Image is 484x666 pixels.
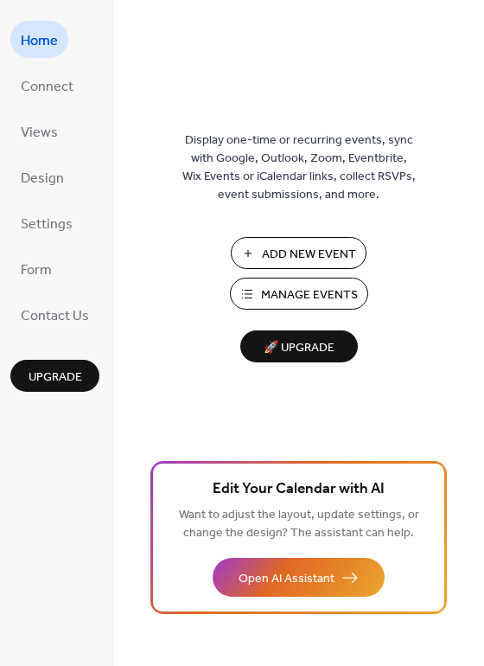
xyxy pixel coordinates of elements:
[179,503,419,545] span: Want to adjust the layout, update settings, or change the design? The assistant can help.
[10,250,62,287] a: Form
[10,158,74,195] a: Design
[21,303,89,330] span: Contact Us
[21,119,58,146] span: Views
[21,74,73,100] span: Connect
[240,330,358,362] button: 🚀 Upgrade
[21,257,52,284] span: Form
[230,278,368,310] button: Manage Events
[10,204,83,241] a: Settings
[231,237,366,269] button: Add New Event
[262,246,356,264] span: Add New Event
[213,477,385,502] span: Edit Your Calendar with AI
[10,112,68,150] a: Views
[29,368,82,387] span: Upgrade
[10,296,99,333] a: Contact Us
[10,67,84,104] a: Connect
[261,286,358,304] span: Manage Events
[213,558,385,597] button: Open AI Assistant
[251,336,347,360] span: 🚀 Upgrade
[21,28,58,54] span: Home
[21,165,64,192] span: Design
[10,21,68,58] a: Home
[182,131,416,204] span: Display one-time or recurring events, sync with Google, Outlook, Zoom, Eventbrite, Wix Events or ...
[239,570,334,588] span: Open AI Assistant
[21,211,73,238] span: Settings
[10,360,99,392] button: Upgrade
